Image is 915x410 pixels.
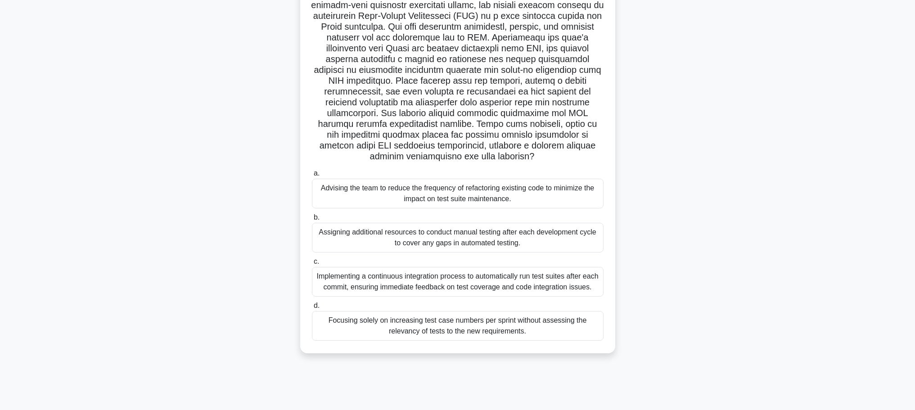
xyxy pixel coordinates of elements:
div: Implementing a continuous integration process to automatically run test suites after each commit,... [312,267,604,297]
div: Assigning additional resources to conduct manual testing after each development cycle to cover an... [312,223,604,252]
div: Focusing solely on increasing test case numbers per sprint without assessing the relevancy of tes... [312,311,604,341]
span: d. [314,302,320,309]
span: b. [314,213,320,221]
div: Advising the team to reduce the frequency of refactoring existing code to minimize the impact on ... [312,179,604,208]
span: a. [314,169,320,177]
span: c. [314,257,319,265]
